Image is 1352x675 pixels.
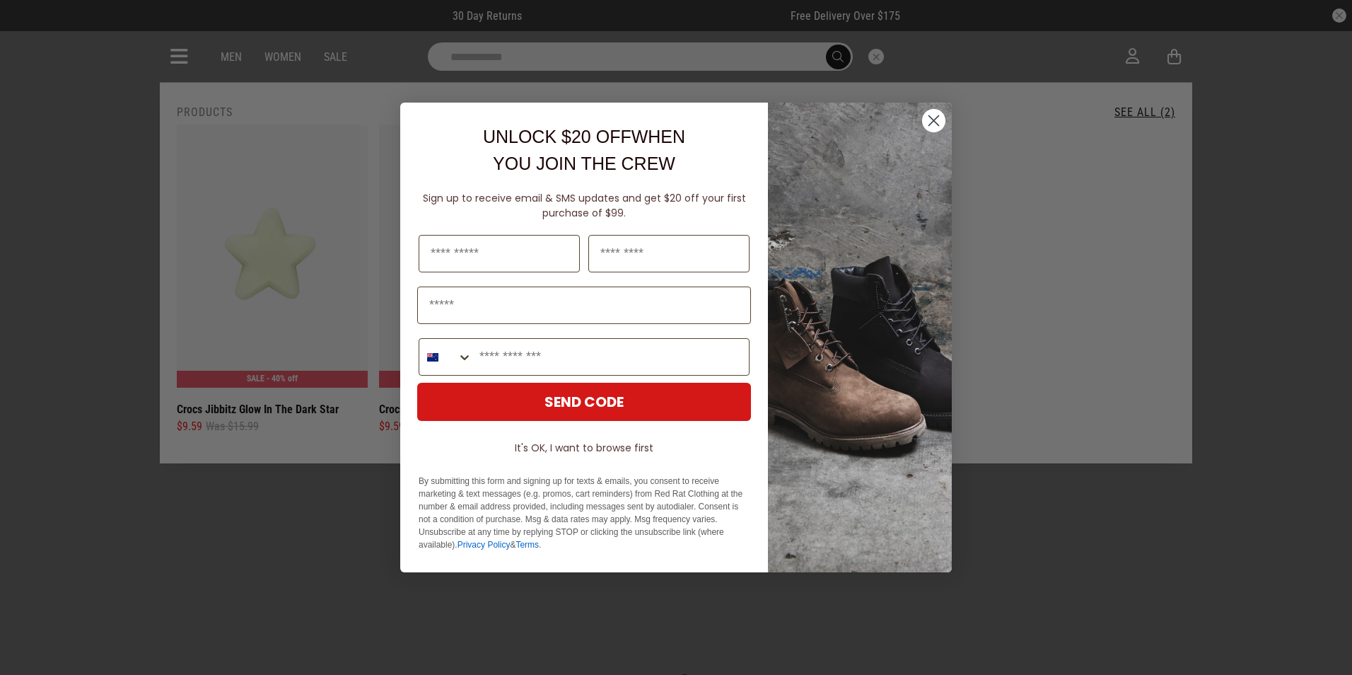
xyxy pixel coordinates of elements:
[483,127,631,146] span: UNLOCK $20 OFF
[419,339,472,375] button: Search Countries
[768,103,952,572] img: f7662613-148e-4c88-9575-6c6b5b55a647.jpeg
[921,108,946,133] button: Close dialog
[423,191,746,220] span: Sign up to receive email & SMS updates and get $20 off your first purchase of $99.
[493,154,675,173] span: YOU JOIN THE CREW
[11,6,54,48] button: Open LiveChat chat widget
[427,352,438,363] img: New Zealand
[417,383,751,421] button: SEND CODE
[458,540,511,550] a: Privacy Policy
[419,475,750,551] p: By submitting this form and signing up for texts & emails, you consent to receive marketing & tex...
[631,127,685,146] span: WHEN
[417,287,751,324] input: Email
[417,435,751,461] button: It's OK, I want to browse first
[515,540,539,550] a: Terms
[419,235,580,272] input: First Name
